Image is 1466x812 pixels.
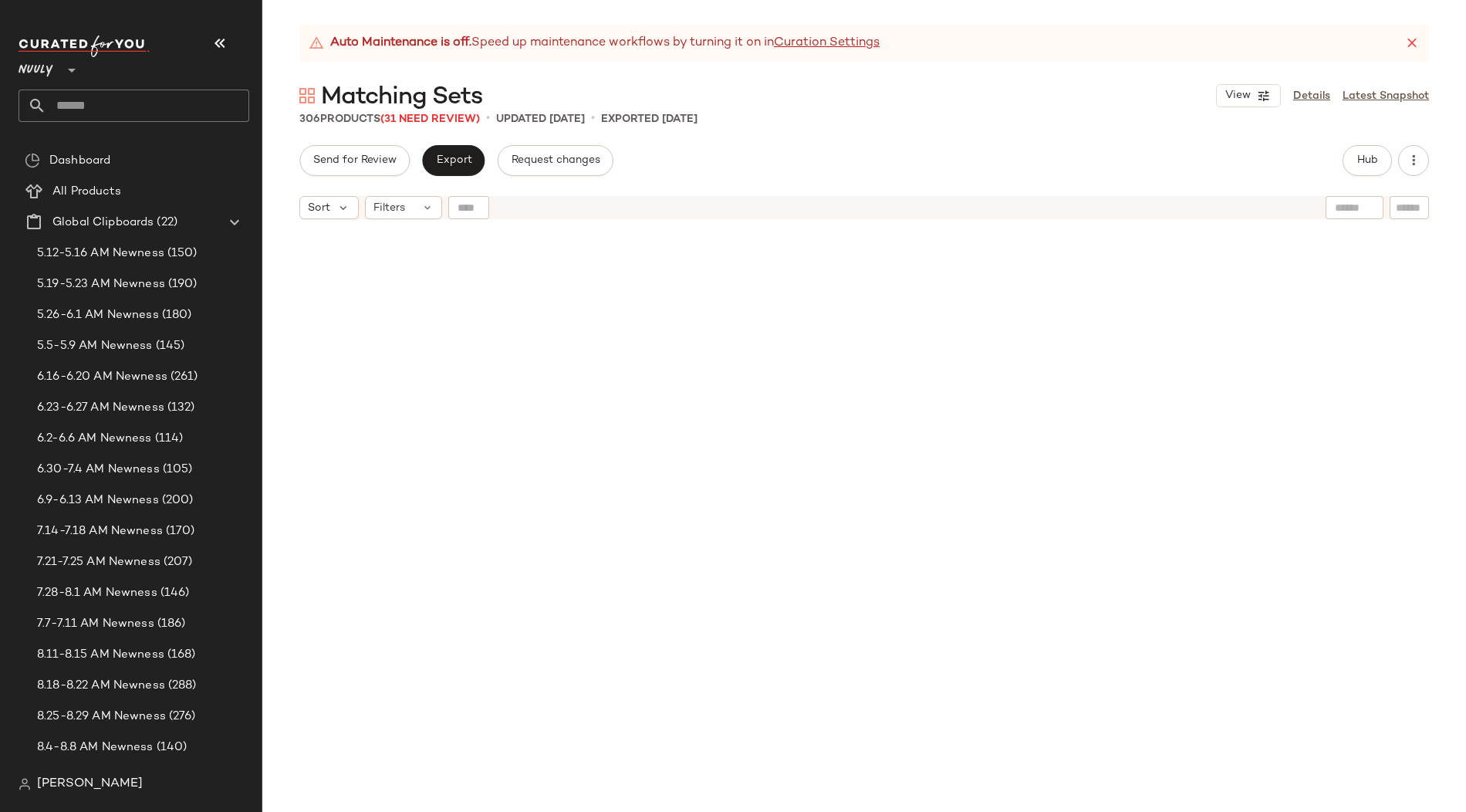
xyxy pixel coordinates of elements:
[321,82,483,113] span: Matching Sets
[37,775,143,793] span: [PERSON_NAME]
[37,739,154,756] span: 8.4-8.8 AM Newness
[154,739,187,756] span: (140)
[37,708,166,726] span: 8.25-8.29 AM Newness
[159,306,192,324] span: (180)
[19,778,31,790] img: svg%3e
[25,153,40,168] img: svg%3e
[152,430,184,448] span: (114)
[154,214,177,232] span: (22)
[308,200,330,216] span: Sort
[37,399,164,417] span: 6.23-6.27 AM Newness
[37,368,167,386] span: 6.16-6.20 AM Newness
[299,113,320,125] span: 306
[37,337,153,355] span: 5.5-5.9 AM Newness
[157,584,190,602] span: (146)
[19,52,53,80] span: Nuuly
[496,111,585,127] p: updated [DATE]
[422,145,485,176] button: Export
[1343,88,1429,104] a: Latest Snapshot
[37,523,163,540] span: 7.14-7.18 AM Newness
[486,110,490,128] span: •
[511,154,600,167] span: Request changes
[163,523,195,540] span: (170)
[167,368,198,386] span: (261)
[435,154,471,167] span: Export
[380,113,480,125] span: (31 Need Review)
[19,36,150,57] img: cfy_white_logo.C9jOOHJF.svg
[299,88,315,103] img: svg%3e
[160,461,193,479] span: (105)
[37,646,164,664] span: 8.11-8.15 AM Newness
[1293,88,1330,104] a: Details
[166,708,196,726] span: (276)
[37,615,154,633] span: 7.7-7.11 AM Newness
[373,200,405,216] span: Filters
[1343,145,1392,176] button: Hub
[37,584,157,602] span: 7.28-8.1 AM Newness
[601,111,698,127] p: Exported [DATE]
[299,145,410,176] button: Send for Review
[37,306,159,324] span: 5.26-6.1 AM Newness
[165,677,197,695] span: (288)
[159,492,194,509] span: (200)
[37,430,152,448] span: 6.2-6.6 AM Newness
[498,145,613,176] button: Request changes
[153,337,185,355] span: (145)
[1356,154,1378,167] span: Hub
[309,34,880,52] div: Speed up maintenance workflows by turning it on in
[312,154,397,167] span: Send for Review
[52,183,121,201] span: All Products
[591,110,595,128] span: •
[37,245,164,262] span: 5.12-5.16 AM Newness
[49,152,110,170] span: Dashboard
[1224,90,1251,102] span: View
[164,646,196,664] span: (168)
[160,553,193,571] span: (207)
[164,245,198,262] span: (150)
[165,276,198,293] span: (190)
[330,34,471,52] strong: Auto Maintenance is off.
[299,111,480,127] div: Products
[52,214,154,232] span: Global Clipboards
[774,34,880,52] a: Curation Settings
[37,492,159,509] span: 6.9-6.13 AM Newness
[154,615,186,633] span: (186)
[37,677,165,695] span: 8.18-8.22 AM Newness
[37,276,165,293] span: 5.19-5.23 AM Newness
[164,399,195,417] span: (132)
[37,553,160,571] span: 7.21-7.25 AM Newness
[1216,84,1281,107] button: View
[37,461,160,479] span: 6.30-7.4 AM Newness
